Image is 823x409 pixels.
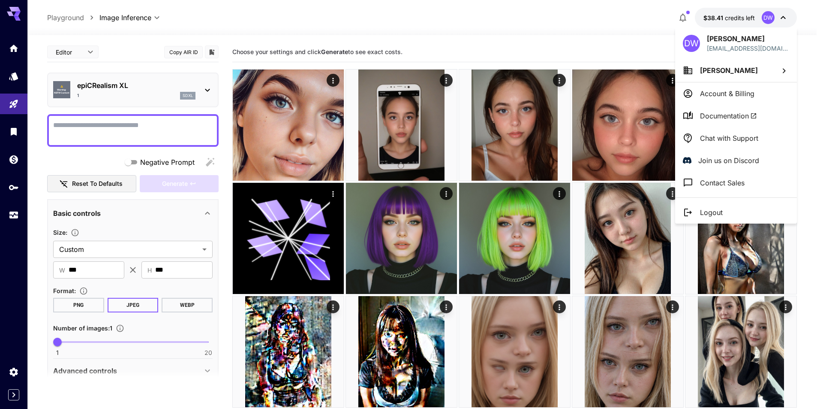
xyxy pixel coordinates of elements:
[707,33,789,44] p: [PERSON_NAME]
[700,111,757,121] span: Documentation
[700,178,745,188] p: Contact Sales
[700,66,758,75] span: [PERSON_NAME]
[700,88,754,99] p: Account & Billing
[675,59,797,82] button: [PERSON_NAME]
[700,207,723,218] p: Logout
[700,133,758,143] p: Chat with Support
[683,35,700,52] div: DW
[707,44,789,53] div: kfxoff@gmail.com
[707,44,789,53] p: [EMAIL_ADDRESS][DOMAIN_NAME]
[698,155,759,166] p: Join us on Discord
